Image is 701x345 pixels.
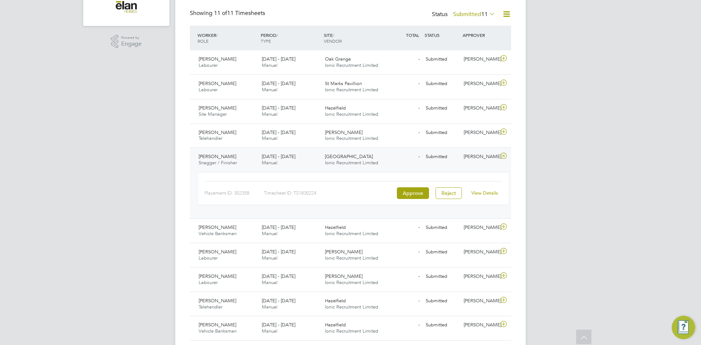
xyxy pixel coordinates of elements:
[262,249,295,255] span: [DATE] - [DATE]
[262,153,295,160] span: [DATE] - [DATE]
[325,322,346,328] span: Hazelfield
[423,222,461,234] div: Submitted
[325,80,362,87] span: St Marks Pavillion
[481,11,488,18] span: 11
[325,304,378,310] span: Ionic Recruitment Limited
[461,222,499,234] div: [PERSON_NAME]
[199,249,236,255] span: [PERSON_NAME]
[199,255,218,261] span: Labourer
[385,151,423,163] div: -
[385,78,423,90] div: -
[214,9,265,17] span: 11 Timesheets
[325,298,346,304] span: Hazelfield
[423,28,461,42] div: STATUS
[262,224,295,230] span: [DATE] - [DATE]
[461,102,499,114] div: [PERSON_NAME]
[325,87,378,93] span: Ionic Recruitment Limited
[461,53,499,65] div: [PERSON_NAME]
[325,62,378,68] span: Ionic Recruitment Limited
[262,80,295,87] span: [DATE] - [DATE]
[325,230,378,237] span: Ionic Recruitment Limited
[199,153,236,160] span: [PERSON_NAME]
[262,273,295,279] span: [DATE] - [DATE]
[198,38,208,44] span: ROLE
[325,160,378,166] span: Ionic Recruitment Limited
[325,249,363,255] span: [PERSON_NAME]
[325,224,346,230] span: Hazelfield
[423,319,461,331] div: Submitted
[196,28,259,47] div: WORKER
[262,129,295,135] span: [DATE] - [DATE]
[216,32,218,38] span: /
[121,35,142,41] span: Powered by
[199,129,236,135] span: [PERSON_NAME]
[453,11,495,18] label: Submitted
[111,35,142,49] a: Powered byEngage
[92,1,161,13] a: Go to home page
[461,295,499,307] div: [PERSON_NAME]
[199,105,236,111] span: [PERSON_NAME]
[333,32,334,38] span: /
[385,271,423,283] div: -
[262,105,295,111] span: [DATE] - [DATE]
[406,32,419,38] span: TOTAL
[116,1,137,13] img: elan-homes-logo-retina.png
[199,80,236,87] span: [PERSON_NAME]
[385,53,423,65] div: -
[325,328,378,334] span: Ionic Recruitment Limited
[461,78,499,90] div: [PERSON_NAME]
[385,102,423,114] div: -
[262,160,277,166] span: Manual
[325,105,346,111] span: Hazelfield
[325,279,378,285] span: Ionic Recruitment Limited
[325,135,378,141] span: Ionic Recruitment Limited
[199,273,236,279] span: [PERSON_NAME]
[385,246,423,258] div: -
[423,271,461,283] div: Submitted
[276,32,278,38] span: /
[190,9,267,17] div: Showing
[423,53,461,65] div: Submitted
[461,271,499,283] div: [PERSON_NAME]
[423,295,461,307] div: Submitted
[204,187,264,199] div: Placement ID: 302358
[262,279,277,285] span: Manual
[325,255,378,261] span: Ionic Recruitment Limited
[261,38,271,44] span: TYPE
[385,127,423,139] div: -
[121,41,142,47] span: Engage
[262,255,277,261] span: Manual
[385,319,423,331] div: -
[262,87,277,93] span: Manual
[385,295,423,307] div: -
[262,56,295,62] span: [DATE] - [DATE]
[672,316,695,339] button: Engage Resource Center
[432,9,497,20] div: Status
[385,222,423,234] div: -
[264,187,395,199] div: Timesheet ID: TS1830224
[199,328,237,334] span: Vehicle Banksman
[262,230,277,237] span: Manual
[322,28,385,47] div: SITE
[259,28,322,47] div: PERIOD
[461,127,499,139] div: [PERSON_NAME]
[471,190,498,196] a: View Details
[262,135,277,141] span: Manual
[199,160,237,166] span: Snagger / Finisher
[325,129,363,135] span: [PERSON_NAME]
[423,78,461,90] div: Submitted
[199,298,236,304] span: [PERSON_NAME]
[423,151,461,163] div: Submitted
[214,9,227,17] span: 11 of
[262,328,277,334] span: Manual
[325,153,373,160] span: [GEOGRAPHIC_DATA]
[325,273,363,279] span: [PERSON_NAME]
[199,87,218,93] span: Labourer
[199,322,236,328] span: [PERSON_NAME]
[436,187,462,199] button: Reject
[199,111,227,117] span: Site Manager
[325,111,378,117] span: Ionic Recruitment Limited
[461,246,499,258] div: [PERSON_NAME]
[324,38,342,44] span: VENDOR
[423,246,461,258] div: Submitted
